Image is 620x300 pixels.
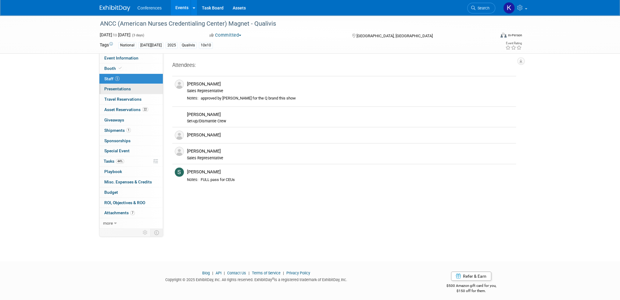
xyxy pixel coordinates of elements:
td: Personalize Event Tab Strip [140,229,151,237]
td: Toggle Event Tabs [150,229,163,237]
span: Event Information [104,56,138,60]
a: Search [467,3,495,13]
a: Refer & Earn [451,272,491,281]
span: (3 days) [131,33,144,37]
div: Qualivis [180,42,197,49]
img: Format-Inperson.png [500,33,507,38]
img: Katie Widhelm [503,2,515,14]
a: Misc. Expenses & Credits [99,177,163,187]
div: Set-up/Dismantle Crew [187,119,514,124]
sup: ® [272,277,274,280]
a: Giveaways [99,115,163,125]
a: Asset Reservations22 [99,105,163,115]
span: Staff [104,76,120,81]
div: Sales Representative [187,156,514,161]
div: [DATE][DATE] [138,42,163,49]
div: [PERSON_NAME] [187,148,514,154]
span: ROI, Objectives & ROO [104,200,145,205]
span: Tasks [104,159,124,164]
div: Event Rating [505,42,521,45]
span: | [247,271,251,275]
span: [DATE] [DATE] [100,32,131,37]
img: Associate-Profile-5.png [175,147,184,156]
a: Playbook [99,167,163,177]
a: Special Event [99,146,163,156]
span: Shipments [104,128,131,133]
span: Travel Reservations [104,97,142,102]
i: Booth reservation complete [119,67,122,70]
div: FULL pass for CEUs [201,177,514,183]
div: [PERSON_NAME] [187,81,514,87]
span: Sponsorships [104,138,131,143]
div: Copyright © 2025 ExhibitDay, Inc. All rights reserved. ExhibitDay is a registered trademark of Ex... [100,276,413,283]
a: API [216,271,221,275]
div: Attendees: [172,62,516,70]
span: | [222,271,226,275]
a: Attachments7 [99,208,163,218]
div: approved by [PERSON_NAME] for the Q brand this show [201,96,514,101]
span: Asset Reservations [104,107,148,112]
img: ExhibitDay [100,5,130,11]
div: [PERSON_NAME] [187,132,514,138]
div: [PERSON_NAME] [187,169,514,175]
span: 22 [142,107,148,112]
a: Terms of Service [252,271,281,275]
span: | [211,271,215,275]
img: Associate-Profile-5.png [175,131,184,140]
a: Booth [99,63,163,74]
div: [PERSON_NAME] [187,112,514,117]
div: In-Person [507,33,522,38]
span: Playbook [104,169,122,174]
a: Travel Reservations [99,94,163,104]
div: Notes: [187,177,198,182]
span: Budget [104,190,118,195]
div: Notes: [187,96,198,101]
a: ROI, Objectives & ROO [99,198,163,208]
a: Shipments1 [99,125,163,136]
span: Conferences [138,5,162,10]
span: 7 [130,211,135,215]
span: 1 [126,128,131,132]
div: 10x10 [199,42,213,49]
span: [GEOGRAPHIC_DATA], [GEOGRAPHIC_DATA] [357,34,433,38]
div: National [118,42,136,49]
img: S.jpg [175,168,184,177]
div: 2025 [166,42,178,49]
div: ANCC (American Nurses Credentialing Center) Magnet - Qualivis [98,18,486,29]
a: Privacy Policy [286,271,310,275]
span: Misc. Expenses & Credits [104,179,152,184]
button: Committed [207,32,244,38]
a: Sponsorships [99,136,163,146]
td: Tags [100,42,113,49]
span: 44% [116,159,124,164]
a: Event Information [99,53,163,63]
div: $500 Amazon gift card for you, [422,279,521,293]
div: Sales Representative [187,89,514,93]
div: Event Format [459,32,522,41]
span: Presentations [104,86,131,91]
a: Budget [99,187,163,197]
span: Attachments [104,210,135,215]
span: Special Event [104,148,130,153]
a: more [99,218,163,228]
a: Tasks44% [99,156,163,166]
span: more [103,221,113,226]
span: | [281,271,285,275]
a: Blog [202,271,210,275]
span: to [112,32,118,37]
span: Giveaways [104,117,124,122]
a: Presentations [99,84,163,94]
a: Contact Us [227,271,246,275]
img: Associate-Profile-5.png [175,80,184,89]
div: $150 off for them. [422,288,521,294]
span: 5 [115,76,120,81]
a: Staff5 [99,74,163,84]
span: Search [475,6,489,10]
span: Booth [104,66,123,71]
